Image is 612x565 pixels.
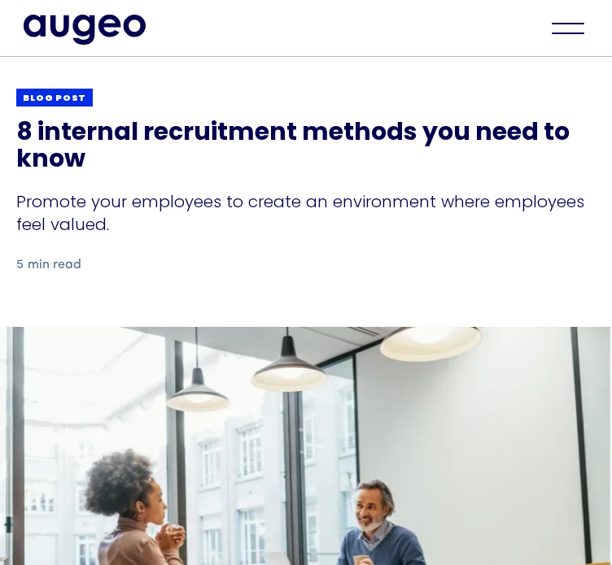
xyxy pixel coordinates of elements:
[16,190,596,236] div: Promote your employees to create an environment where employees feel valued.
[24,15,146,46] img: Augeo's full logo in midnight blue.
[23,93,86,105] div: Blog post
[540,11,597,46] div: menu
[28,255,81,275] div: min read
[16,255,24,275] div: 5
[15,15,146,46] a: home
[16,120,596,174] h1: 8 internal recruitment methods you need to know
